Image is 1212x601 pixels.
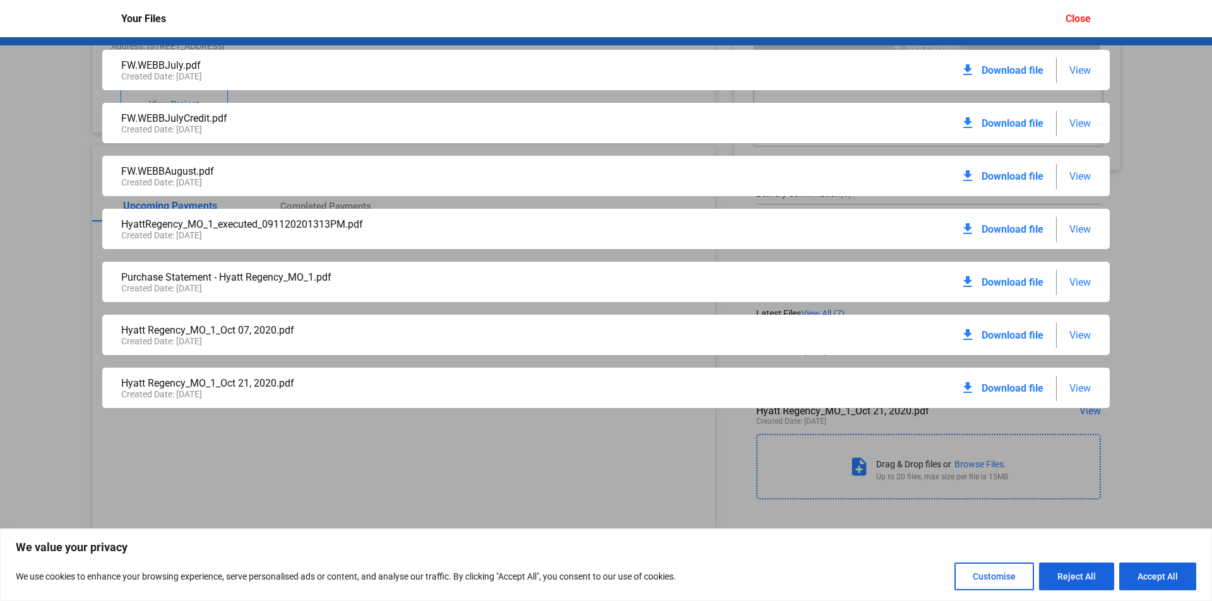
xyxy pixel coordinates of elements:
mat-icon: download [960,221,975,236]
p: We value your privacy [16,540,1196,555]
div: HyattRegency_MO_1_executed_091120201313PM.pdf [121,218,606,230]
div: Created Date: [DATE] [121,230,606,240]
div: Created Date: [DATE] [121,71,606,81]
span: Download file [982,382,1043,394]
span: Download file [982,64,1043,76]
span: Download file [982,329,1043,341]
mat-icon: download [960,62,975,78]
mat-icon: download [960,274,975,289]
button: Accept All [1119,563,1196,590]
p: We use cookies to enhance your browsing experience, serve personalised ads or content, and analys... [16,569,676,584]
button: Reject All [1039,563,1114,590]
mat-icon: download [960,168,975,184]
span: Download file [982,117,1043,129]
span: View [1069,170,1091,182]
span: Download file [982,276,1043,288]
span: View [1069,276,1091,288]
span: Download file [982,223,1043,235]
div: Your Files [121,13,166,25]
div: FW.WEBBJulyCredit.pdf [121,112,606,124]
mat-icon: download [960,380,975,395]
span: View [1069,117,1091,129]
div: Created Date: [DATE] [121,283,606,293]
span: View [1069,382,1091,394]
mat-icon: download [960,327,975,342]
span: View [1069,64,1091,76]
div: Created Date: [DATE] [121,177,606,187]
div: Close [1066,13,1091,25]
span: View [1069,329,1091,341]
div: Created Date: [DATE] [121,389,606,399]
div: Created Date: [DATE] [121,336,606,346]
div: Created Date: [DATE] [121,124,606,134]
div: Purchase Statement - Hyatt Regency_MO_1.pdf [121,271,606,283]
span: View [1069,223,1091,235]
mat-icon: download [960,115,975,131]
button: Customise [954,563,1034,590]
div: FW.WEBBJuly.pdf [121,59,606,71]
div: Hyatt Regency_MO_1_Oct 07, 2020.pdf [121,324,606,336]
div: FW.WEBBAugust.pdf [121,165,606,177]
div: Hyatt Regency_MO_1_Oct 21, 2020.pdf [121,377,606,389]
span: Download file [982,170,1043,182]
